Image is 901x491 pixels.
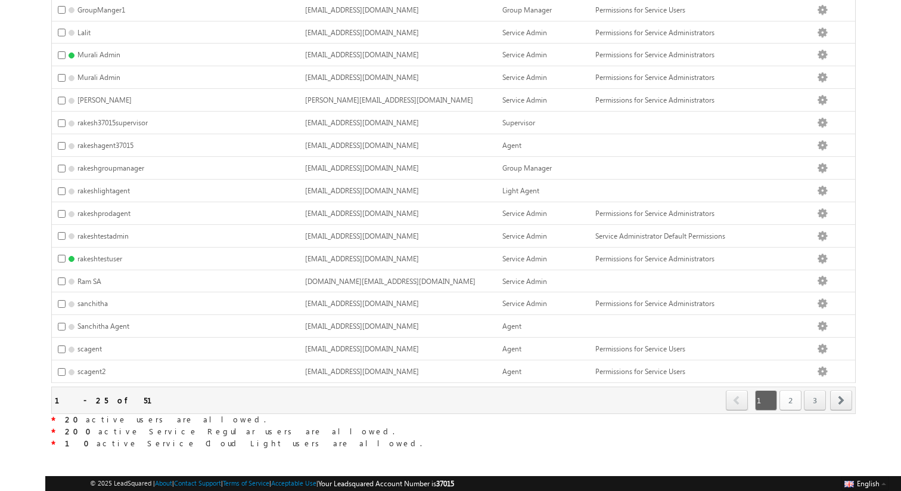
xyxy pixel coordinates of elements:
a: next [830,391,852,410]
span: active users are allowed. [55,414,266,424]
span: active Service Regular users are allowed. [55,426,394,436]
span: rakeshagent37015 [77,141,133,150]
span: Agent [502,344,521,353]
span: Your Leadsquared Account Number is [318,479,454,488]
span: Agent [502,141,521,150]
span: [PERSON_NAME][EMAIL_ADDRESS][DOMAIN_NAME] [305,95,473,104]
span: Group Manager [502,5,552,14]
span: [EMAIL_ADDRESS][DOMAIN_NAME] [305,231,419,240]
span: Permissions for Service Administrators [595,73,714,82]
span: sanchitha [77,299,108,308]
a: Contact Support [174,479,221,487]
span: [EMAIL_ADDRESS][DOMAIN_NAME] [305,344,419,353]
span: Permissions for Service Administrators [595,299,714,308]
span: rakeshlightagent [77,186,130,195]
span: [EMAIL_ADDRESS][DOMAIN_NAME] [305,254,419,263]
strong: 10 [65,438,97,448]
span: Ram SA [77,277,101,286]
span: Service Administrator Default Permissions [595,231,725,240]
span: rakeshgroupmanager [77,163,144,172]
span: Service Admin [502,28,547,37]
span: Permissions for Service Administrators [595,209,714,218]
span: Service Admin [502,95,547,104]
span: [EMAIL_ADDRESS][DOMAIN_NAME] [305,209,419,218]
span: Service Admin [502,277,547,286]
span: [EMAIL_ADDRESS][DOMAIN_NAME] [305,186,419,195]
strong: 200 [65,426,98,436]
span: Service Admin [502,73,547,82]
span: scagent2 [77,367,105,376]
span: [PERSON_NAME] [77,95,132,104]
span: [EMAIL_ADDRESS][DOMAIN_NAME] [305,367,419,376]
span: 37015 [436,479,454,488]
span: Permissions for Service Users [595,344,685,353]
a: About [155,479,172,487]
span: Light Agent [502,186,539,195]
a: prev [726,391,748,410]
div: 1 - 25 of 51 [55,393,166,407]
span: Murali Admin [77,50,120,59]
button: English [841,476,889,490]
span: Permissions for Service Administrators [595,28,714,37]
span: [EMAIL_ADDRESS][DOMAIN_NAME] [305,322,419,331]
span: Permissions for Service Administrators [595,254,714,263]
span: Service Admin [502,50,547,59]
span: rakeshtestuser [77,254,122,263]
span: Agent [502,367,521,376]
span: Murali Admin [77,73,120,82]
a: Terms of Service [223,479,269,487]
span: [EMAIL_ADDRESS][DOMAIN_NAME] [305,163,419,172]
a: Acceptable Use [271,479,316,487]
span: next [830,390,852,410]
a: 3 [804,390,826,410]
span: Service Admin [502,254,547,263]
span: [EMAIL_ADDRESS][DOMAIN_NAME] [305,50,419,59]
span: GroupManger1 [77,5,125,14]
span: Permissions for Service Users [595,367,685,376]
a: 2 [779,390,801,410]
span: rakesh37015supervisor [77,118,148,127]
span: Permissions for Service Administrators [595,95,714,104]
span: Group Manager [502,163,552,172]
strong: 20 [65,414,86,424]
span: Permissions for Service Administrators [595,50,714,59]
span: Service Admin [502,231,547,240]
span: scagent [77,344,102,353]
span: [EMAIL_ADDRESS][DOMAIN_NAME] [305,118,419,127]
span: Service Admin [502,209,547,218]
span: Supervisor [502,118,535,127]
span: Permissions for Service Users [595,5,685,14]
span: active Service Cloud Light users are allowed. [55,438,422,448]
span: © 2025 LeadSquared | | | | | [90,478,454,489]
span: [EMAIL_ADDRESS][DOMAIN_NAME] [305,299,419,308]
span: [DOMAIN_NAME][EMAIL_ADDRESS][DOMAIN_NAME] [305,277,476,286]
span: Lalit [77,28,91,37]
span: 1 [755,390,777,410]
span: rakeshprodagent [77,209,131,218]
span: [EMAIL_ADDRESS][DOMAIN_NAME] [305,141,419,150]
span: prev [726,390,748,410]
span: [EMAIL_ADDRESS][DOMAIN_NAME] [305,73,419,82]
span: [EMAIL_ADDRESS][DOMAIN_NAME] [305,28,419,37]
span: Agent [502,322,521,331]
span: rakeshtestadmin [77,231,129,240]
span: [EMAIL_ADDRESS][DOMAIN_NAME] [305,5,419,14]
span: English [857,479,880,488]
span: Sanchitha Agent [77,322,129,331]
span: Service Admin [502,299,547,308]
